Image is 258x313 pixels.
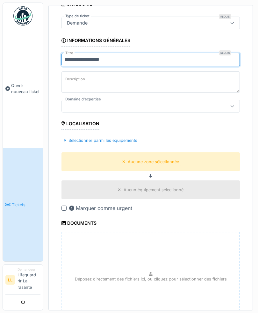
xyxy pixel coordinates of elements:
[11,83,40,95] span: Ouvrir nouveau ticket
[5,275,15,285] li: LL
[3,148,43,261] a: Tickets
[3,29,43,148] a: Ouvrir nouveau ticket
[69,204,132,212] div: Marquer comme urgent
[18,267,40,293] li: Lifeguard rlr La rasante
[64,50,75,56] label: Titre
[61,218,97,229] div: Documents
[12,202,40,208] span: Tickets
[124,187,183,193] div: Aucun équipement sélectionné
[13,6,32,25] img: Badge_color-CXgf-gQk.svg
[64,19,90,26] div: Demande
[64,13,91,19] label: Type de ticket
[64,97,102,102] label: Domaine d'expertise
[219,50,231,55] div: Requis
[61,119,99,130] div: Localisation
[64,75,86,83] label: Description
[5,267,40,295] a: LL DemandeurLifeguard rlr La rasante
[61,136,140,145] div: Sélectionner parmi les équipements
[18,267,40,272] div: Demandeur
[219,14,231,19] div: Requis
[128,159,179,165] div: Aucune zone sélectionnée
[75,276,227,282] p: Déposez directement des fichiers ici, ou cliquez pour sélectionner des fichiers
[61,36,130,47] div: Informations générales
